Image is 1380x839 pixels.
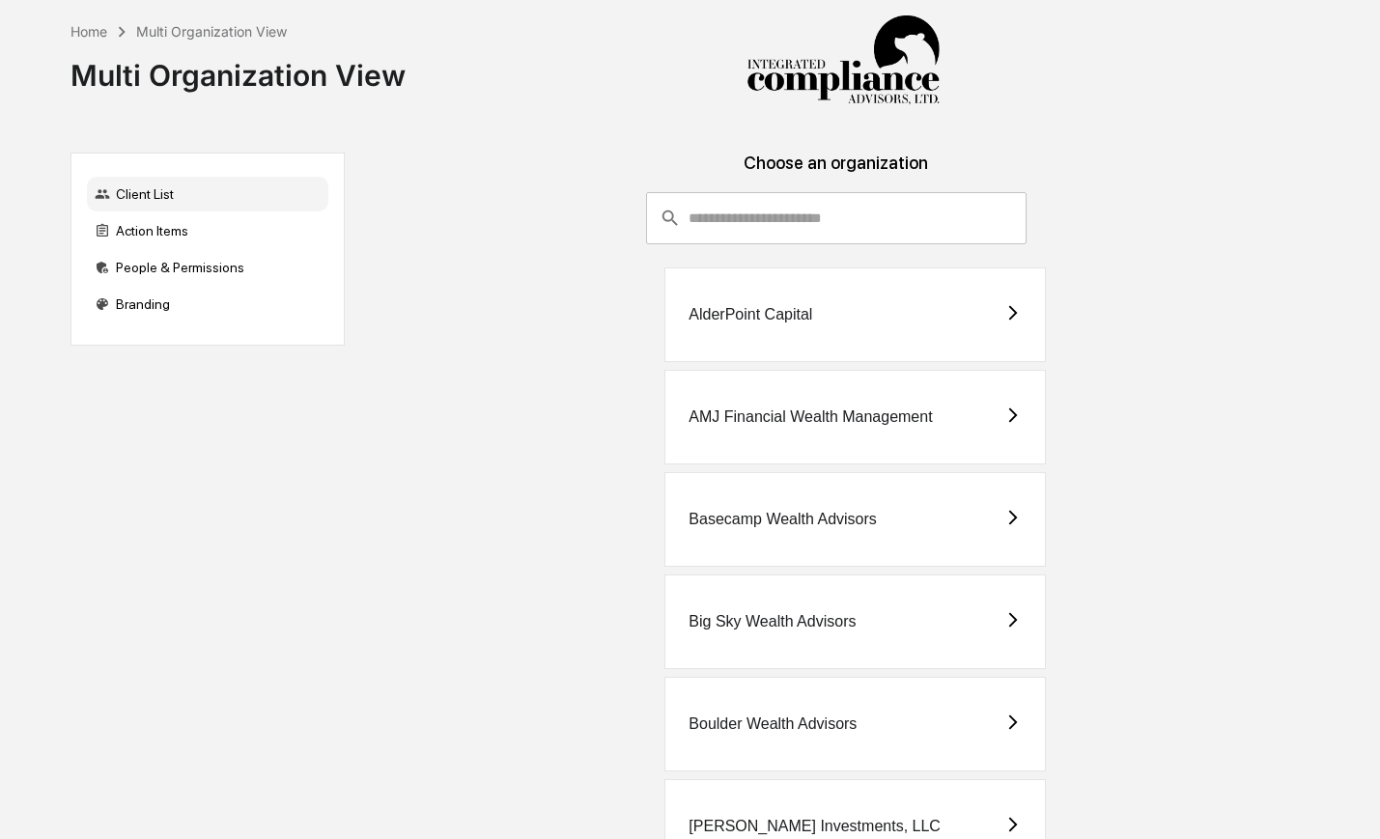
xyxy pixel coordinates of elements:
[87,177,328,211] div: Client List
[87,213,328,248] div: Action Items
[70,42,406,93] div: Multi Organization View
[689,613,856,630] div: Big Sky Wealth Advisors
[689,511,876,528] div: Basecamp Wealth Advisors
[70,23,107,40] div: Home
[646,192,1027,244] div: consultant-dashboard__filter-organizations-search-bar
[746,15,940,106] img: Integrated Compliance Advisors
[87,287,328,322] div: Branding
[689,715,857,733] div: Boulder Wealth Advisors
[360,153,1312,192] div: Choose an organization
[689,306,812,323] div: AlderPoint Capital
[87,250,328,285] div: People & Permissions
[689,408,932,426] div: AMJ Financial Wealth Management
[136,23,287,40] div: Multi Organization View
[689,818,941,835] div: [PERSON_NAME] Investments, LLC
